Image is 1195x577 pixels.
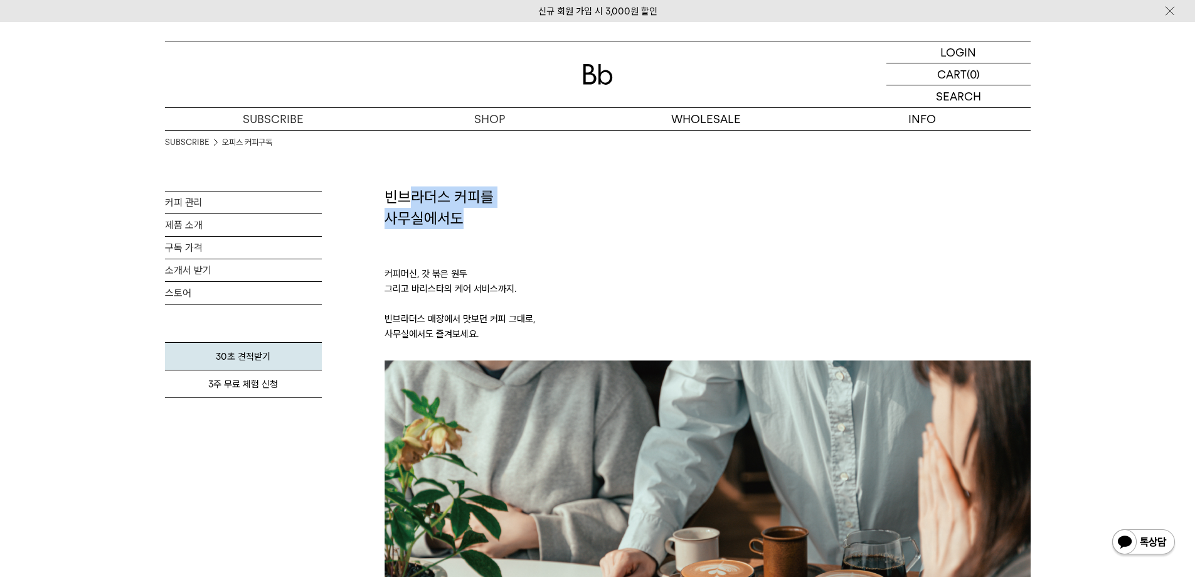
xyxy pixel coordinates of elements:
[165,191,322,213] a: 커피 관리
[538,6,657,17] a: 신규 회원 가입 시 3,000원 할인
[598,108,814,130] p: WHOLESALE
[1111,528,1176,558] img: 카카오톡 채널 1:1 채팅 버튼
[886,41,1031,63] a: LOGIN
[165,136,210,149] a: SUBSCRIBE
[385,229,1031,360] p: 커피머신, 갓 볶은 원두 그리고 바리스타의 케어 서비스까지. 빈브라더스 매장에서 맛보던 커피 그대로, 사무실에서도 즐겨보세요.
[165,259,322,281] a: 소개서 받기
[165,108,381,130] a: SUBSCRIBE
[165,342,322,370] a: 30초 견적받기
[940,41,976,63] p: LOGIN
[165,214,322,236] a: 제품 소개
[967,63,980,85] p: (0)
[937,63,967,85] p: CART
[165,370,322,398] a: 3주 무료 체험 신청
[886,63,1031,85] a: CART (0)
[936,85,981,107] p: SEARCH
[222,136,272,149] a: 오피스 커피구독
[165,282,322,304] a: 스토어
[814,108,1031,130] p: INFO
[381,108,598,130] a: SHOP
[385,186,1031,229] h2: 빈브라더스 커피를 사무실에서도
[583,64,613,85] img: 로고
[165,237,322,259] a: 구독 가격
